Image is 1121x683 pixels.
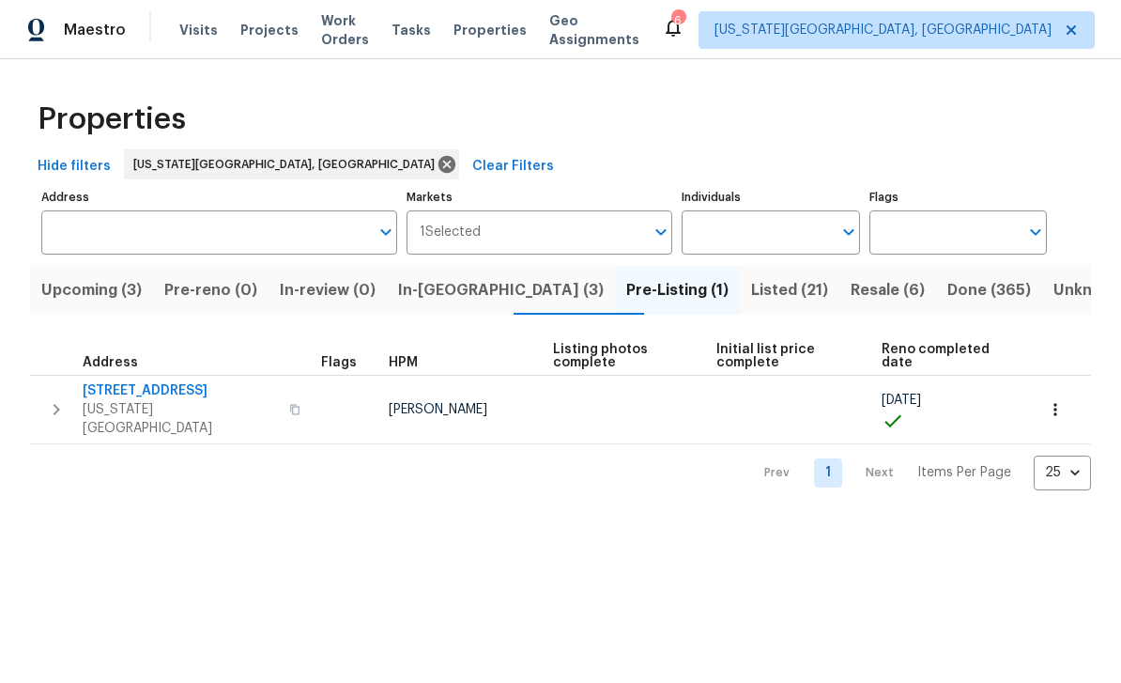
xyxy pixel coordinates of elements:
span: Reno completed date [882,343,1003,369]
span: Clear Filters [472,155,554,179]
span: Properties [38,110,186,129]
label: Address [41,192,397,203]
span: [PERSON_NAME] [389,403,487,416]
button: Open [373,219,399,245]
label: Flags [869,192,1047,203]
span: Geo Assignments [549,11,639,49]
button: Open [836,219,862,245]
span: Pre-Listing (1) [626,277,729,303]
span: Address [83,356,138,369]
span: Listing photos complete [553,343,684,369]
span: [US_STATE][GEOGRAPHIC_DATA], [GEOGRAPHIC_DATA] [133,155,442,174]
button: Clear Filters [465,149,561,184]
span: In-[GEOGRAPHIC_DATA] (3) [398,277,604,303]
span: Listed (21) [751,277,828,303]
span: Flags [321,356,357,369]
span: Done (365) [947,277,1031,303]
div: 25 [1034,448,1091,497]
a: Goto page 1 [814,458,842,488]
span: Upcoming (3) [41,277,142,303]
button: Hide filters [30,149,118,184]
span: Maestro [64,21,126,39]
p: Items Per Page [917,463,1011,482]
span: 1 Selected [420,225,481,241]
span: [STREET_ADDRESS] [83,381,278,400]
label: Markets [407,192,673,203]
span: Hide filters [38,155,111,179]
span: [US_STATE][GEOGRAPHIC_DATA], [GEOGRAPHIC_DATA] [714,21,1052,39]
span: Resale (6) [851,277,925,303]
button: Open [648,219,674,245]
span: [US_STATE][GEOGRAPHIC_DATA] [83,400,278,438]
div: 6 [671,11,684,30]
span: Work Orders [321,11,369,49]
span: Initial list price complete [716,343,851,369]
span: [DATE] [882,394,921,407]
nav: Pagination Navigation [746,456,1091,490]
span: Pre-reno (0) [164,277,257,303]
button: Open [1022,219,1049,245]
span: Visits [179,21,218,39]
span: Properties [453,21,527,39]
div: [US_STATE][GEOGRAPHIC_DATA], [GEOGRAPHIC_DATA] [124,149,459,179]
span: Tasks [392,23,431,37]
label: Individuals [682,192,859,203]
span: HPM [389,356,418,369]
span: In-review (0) [280,277,376,303]
span: Projects [240,21,299,39]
